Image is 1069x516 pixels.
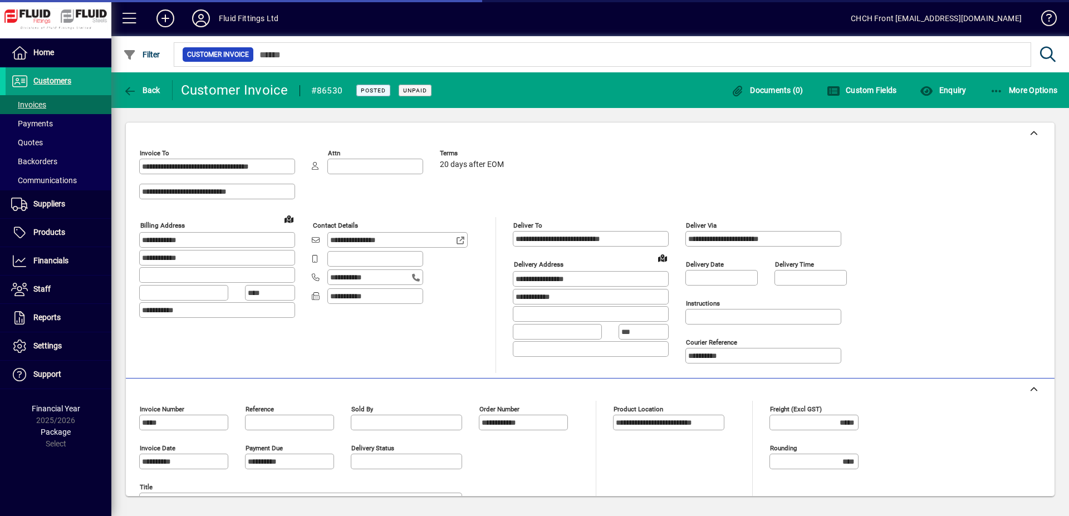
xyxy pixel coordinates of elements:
[311,82,343,100] div: #86530
[246,444,283,452] mat-label: Payment due
[140,444,175,452] mat-label: Invoice date
[33,199,65,208] span: Suppliers
[479,405,519,413] mat-label: Order number
[33,48,54,57] span: Home
[123,50,160,59] span: Filter
[351,444,394,452] mat-label: Delivery status
[827,86,897,95] span: Custom Fields
[614,405,663,413] mat-label: Product location
[11,100,46,109] span: Invoices
[33,256,68,265] span: Financials
[6,332,111,360] a: Settings
[111,80,173,100] app-page-header-button: Back
[440,150,507,157] span: Terms
[187,49,249,60] span: Customer Invoice
[775,261,814,268] mat-label: Delivery time
[851,9,1022,27] div: CHCH Front [EMAIL_ADDRESS][DOMAIN_NAME]
[920,86,966,95] span: Enquiry
[686,261,724,268] mat-label: Delivery date
[6,114,111,133] a: Payments
[11,138,43,147] span: Quotes
[246,405,274,413] mat-label: Reference
[770,444,797,452] mat-label: Rounding
[33,370,61,379] span: Support
[361,87,386,94] span: Posted
[686,222,717,229] mat-label: Deliver via
[6,219,111,247] a: Products
[120,80,163,100] button: Back
[32,404,80,413] span: Financial Year
[6,95,111,114] a: Invoices
[33,228,65,237] span: Products
[824,80,900,100] button: Custom Fields
[140,483,153,491] mat-label: Title
[120,45,163,65] button: Filter
[140,405,184,413] mat-label: Invoice number
[351,405,373,413] mat-label: Sold by
[731,86,803,95] span: Documents (0)
[987,80,1061,100] button: More Options
[6,276,111,303] a: Staff
[6,39,111,67] a: Home
[6,190,111,218] a: Suppliers
[280,210,298,228] a: View on map
[33,284,51,293] span: Staff
[654,249,671,267] a: View on map
[148,8,183,28] button: Add
[328,149,340,157] mat-label: Attn
[990,86,1058,95] span: More Options
[6,133,111,152] a: Quotes
[686,338,737,346] mat-label: Courier Reference
[6,304,111,332] a: Reports
[41,427,71,436] span: Package
[181,81,288,99] div: Customer Invoice
[728,80,806,100] button: Documents (0)
[686,299,720,307] mat-label: Instructions
[6,171,111,190] a: Communications
[6,152,111,171] a: Backorders
[33,76,71,85] span: Customers
[6,361,111,389] a: Support
[11,119,53,128] span: Payments
[33,313,61,322] span: Reports
[123,86,160,95] span: Back
[440,160,504,169] span: 20 days after EOM
[11,176,77,185] span: Communications
[6,247,111,275] a: Financials
[770,405,822,413] mat-label: Freight (excl GST)
[917,80,969,100] button: Enquiry
[219,9,278,27] div: Fluid Fittings Ltd
[1033,2,1055,38] a: Knowledge Base
[140,149,169,157] mat-label: Invoice To
[403,87,427,94] span: Unpaid
[183,8,219,28] button: Profile
[513,222,542,229] mat-label: Deliver To
[11,157,57,166] span: Backorders
[33,341,62,350] span: Settings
